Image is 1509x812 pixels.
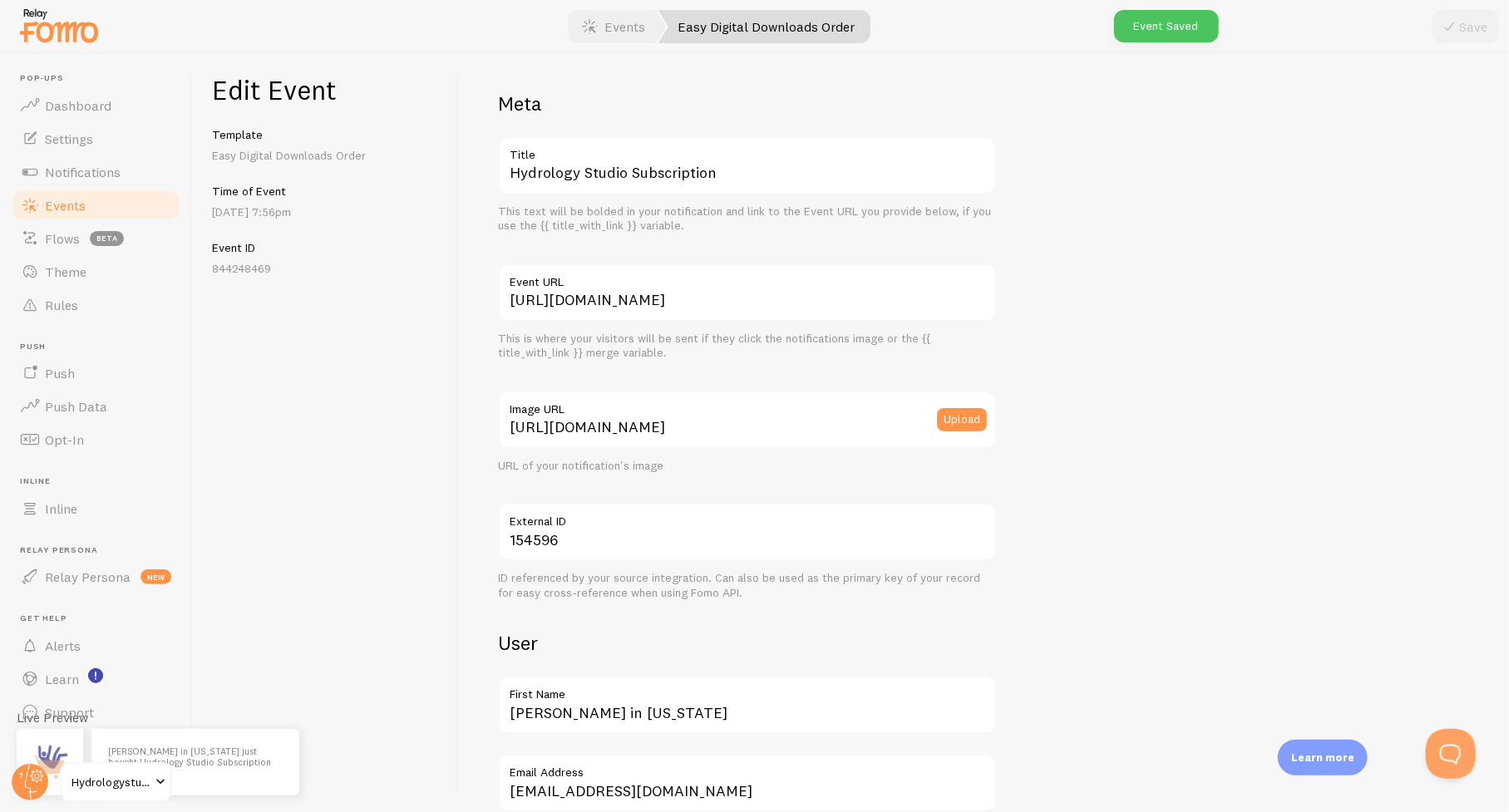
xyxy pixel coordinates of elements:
[10,492,181,525] a: Inline
[45,431,84,448] span: Opt-In
[17,4,101,47] img: fomo-relay-logo-orange.svg
[72,772,150,792] span: Hydrologystudio
[10,222,181,255] a: Flows beta
[45,197,86,214] span: Events
[45,263,86,280] span: Theme
[10,560,181,593] a: Relay Persona new
[498,91,997,116] h2: Meta
[498,136,997,165] label: Title
[45,130,93,147] span: Settings
[10,189,181,222] a: Events
[45,365,75,381] span: Push
[10,662,181,696] a: Learn
[10,423,181,456] a: Opt-In
[498,676,997,704] label: First Name
[498,459,997,474] div: URL of your notification's image
[20,545,181,556] span: Relay Persona
[1426,729,1476,779] iframe: Help Scout Beacon - Open
[1114,10,1219,42] div: Event Saved
[20,342,181,352] span: Push
[212,73,437,107] h1: Edit Event
[212,240,437,255] h5: Event ID
[498,630,997,656] h2: User
[141,569,171,584] span: new
[20,476,181,487] span: Inline
[45,671,79,687] span: Learn
[10,390,181,423] a: Push Data
[498,571,997,600] div: ID referenced by your source integration. Can also be used as the primary key of your record for ...
[45,398,107,415] span: Push Data
[45,637,81,654] span: Alerts
[20,73,181,84] span: Pop-ups
[498,204,997,234] div: This text will be bolded in your notification and link to the Event URL you provide below, if you...
[45,97,111,114] span: Dashboard
[10,357,181,390] a: Push
[45,568,131,585] span: Relay Persona
[10,629,181,662] a: Alerts
[10,155,181,189] a: Notifications
[45,297,78,313] span: Rules
[498,391,997,419] label: Image URL
[1278,740,1368,775] div: Learn more
[212,184,437,199] h5: Time of Event
[88,668,103,683] svg: <p>Watch New Feature Tutorials!</p>
[212,204,437,220] p: [DATE] 7:56pm
[10,696,181,729] a: Support
[10,288,181,322] a: Rules
[10,89,181,122] a: Dashboard
[212,127,437,142] h5: Template
[45,164,121,180] span: Notifications
[498,503,997,531] label: External ID
[498,332,997,361] div: This is where your visitors will be sent if they click the notifications image or the {{ title_wi...
[45,230,80,247] span: Flows
[1291,750,1354,765] p: Learn more
[498,263,997,292] label: Event URL
[60,762,172,802] a: Hydrologystudio
[10,255,181,288] a: Theme
[90,231,124,246] span: beta
[45,500,77,517] span: Inline
[498,754,997,782] label: Email Address
[937,408,987,431] button: Upload
[10,122,181,155] a: Settings
[45,704,94,721] span: Support
[212,260,437,277] p: 844248469
[212,147,437,164] p: Easy Digital Downloads Order
[20,613,181,624] span: Get Help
